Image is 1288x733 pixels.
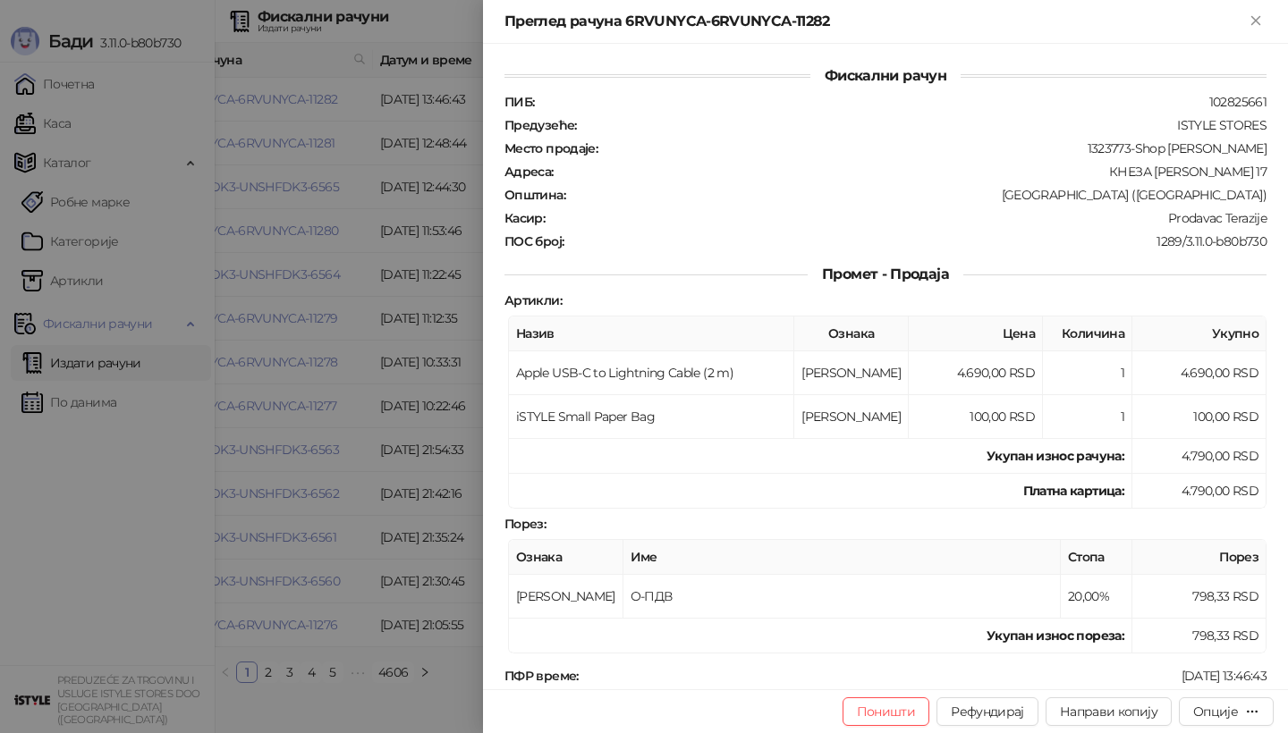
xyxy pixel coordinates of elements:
[1132,575,1267,619] td: 798,33 RSD
[810,67,961,84] span: Фискални рачун
[504,11,1245,32] div: Преглед рачуна 6RVUNYCA-6RVUNYCA-11282
[843,697,930,726] button: Поништи
[580,668,1268,684] div: [DATE] 13:46:43
[1132,316,1267,351] th: Укупно
[1023,483,1124,499] strong: Платна картица :
[1061,575,1132,619] td: 20,00%
[909,316,1043,351] th: Цена
[504,516,546,532] strong: Порез :
[1132,351,1267,395] td: 4.690,00 RSD
[504,187,565,203] strong: Општина :
[1132,439,1267,474] td: 4.790,00 RSD
[1132,619,1267,653] td: 798,33 RSD
[1043,395,1132,439] td: 1
[794,351,909,395] td: [PERSON_NAME]
[509,575,623,619] td: [PERSON_NAME]
[623,540,1061,575] th: Име
[504,210,545,226] strong: Касир :
[1193,704,1238,720] div: Опције
[547,210,1268,226] div: Prodavac Terazije
[1046,697,1172,726] button: Направи копију
[1061,540,1132,575] th: Стопа
[1132,395,1267,439] td: 100,00 RSD
[623,575,1061,619] td: О-ПДВ
[579,117,1268,133] div: ISTYLE STORES
[567,187,1268,203] div: [GEOGRAPHIC_DATA] ([GEOGRAPHIC_DATA])
[909,351,1043,395] td: 4.690,00 RSD
[555,164,1268,180] div: КНЕЗА [PERSON_NAME] 17
[987,448,1124,464] strong: Укупан износ рачуна :
[509,540,623,575] th: Ознака
[1132,474,1267,509] td: 4.790,00 RSD
[509,351,794,395] td: Apple USB-C to Lightning Cable (2 m)
[504,164,554,180] strong: Адреса :
[504,117,577,133] strong: Предузеће :
[1043,351,1132,395] td: 1
[794,316,909,351] th: Ознака
[1060,704,1157,720] span: Направи копију
[565,233,1268,249] div: 1289/3.11.0-b80b730
[504,140,597,156] strong: Место продаје :
[1245,11,1267,32] button: Close
[599,140,1268,156] div: 1323773-Shop [PERSON_NAME]
[536,94,1268,110] div: 102825661
[987,628,1124,644] strong: Укупан износ пореза:
[1179,697,1274,726] button: Опције
[794,395,909,439] td: [PERSON_NAME]
[504,233,563,249] strong: ПОС број :
[509,395,794,439] td: iSTYLE Small Paper Bag
[1132,540,1267,575] th: Порез
[1043,316,1132,351] th: Количина
[909,395,1043,439] td: 100,00 RSD
[504,94,534,110] strong: ПИБ :
[936,697,1038,726] button: Рефундирај
[509,316,794,351] th: Назив
[808,265,963,282] span: Промет - Продаја
[504,292,562,308] strong: Артикли :
[504,668,579,684] strong: ПФР време :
